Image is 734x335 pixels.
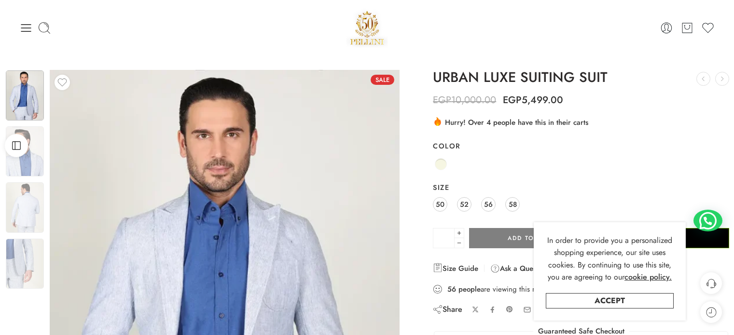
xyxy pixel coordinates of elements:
a: Pellini - [346,7,388,48]
a: 50 [433,197,447,212]
span: Sale [371,75,394,85]
a: Accept [546,293,674,308]
input: Product quantity [433,228,455,248]
a: Share on Facebook [489,306,496,313]
bdi: 5,499.00 [503,93,563,107]
a: Cart [680,21,694,35]
span: 50 [436,198,444,211]
button: Add to cart [469,228,594,248]
a: Login / Register [660,21,673,35]
a: 52 [457,197,471,212]
img: co-ah015.webp [6,239,44,289]
a: 56 [481,197,496,212]
a: Ask a Question [490,263,548,274]
a: Share on X [472,306,479,313]
label: Color [433,141,729,151]
span: EGP [503,93,522,107]
a: Pin on Pinterest [506,306,513,313]
a: Size Guide [433,263,478,274]
span: 52 [460,198,469,211]
a: 58 [505,197,520,212]
a: cookie policy. [624,271,672,283]
label: Size [433,183,729,192]
span: 56 [484,198,493,211]
img: co-ah015.webp [6,182,44,232]
span: EGP [433,93,451,107]
h1: URBAN LUXE SUITING SUIT [433,70,729,85]
div: are viewing this right now [433,284,729,295]
div: Share [433,304,462,315]
img: co-ah015.webp [6,126,44,176]
bdi: 10,000.00 [433,93,496,107]
a: Wishlist [701,21,715,35]
span: In order to provide you a personalized shopping experience, our site uses cookies. By continuing ... [547,235,672,283]
img: co-ah015.webp [6,70,44,121]
span: 58 [509,198,517,211]
div: Hurry! Over 4 people have this in their carts [433,116,729,128]
strong: people [458,284,481,294]
img: Pellini [346,7,388,48]
strong: 56 [447,284,456,294]
a: Email to your friends [523,306,531,314]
